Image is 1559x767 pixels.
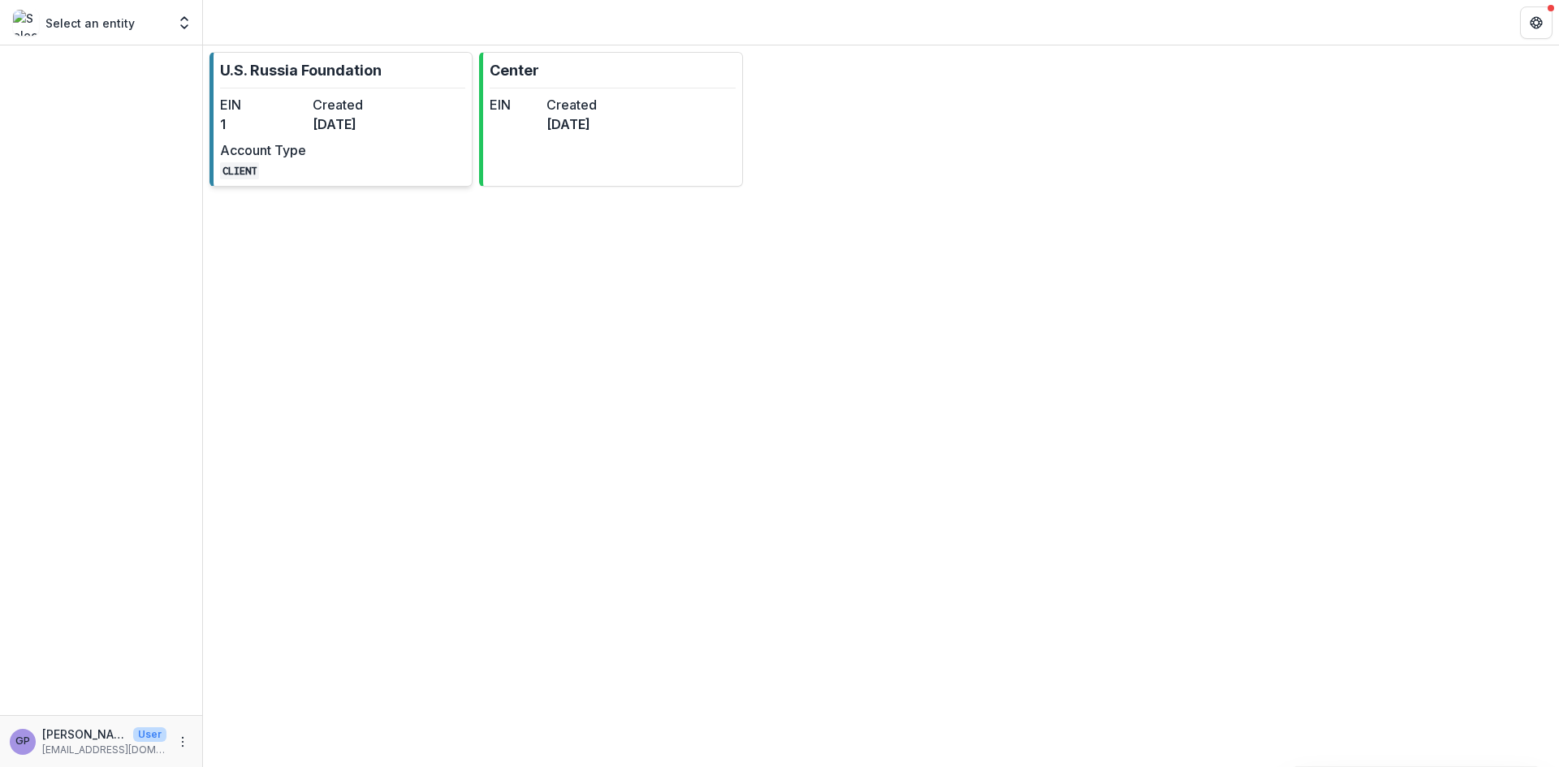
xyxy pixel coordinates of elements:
[173,732,192,752] button: More
[173,6,196,39] button: Open entity switcher
[220,114,306,134] dd: 1
[220,140,306,160] dt: Account Type
[1520,6,1553,39] button: Get Help
[42,726,127,743] p: [PERSON_NAME]
[220,95,306,114] dt: EIN
[313,95,399,114] dt: Created
[209,52,473,187] a: U.S. Russia FoundationEIN1Created[DATE]Account TypeCLIENT
[220,59,382,81] p: U.S. Russia Foundation
[313,114,399,134] dd: [DATE]
[490,59,539,81] p: Center
[42,743,166,757] p: [EMAIL_ADDRESS][DOMAIN_NAME]
[45,15,135,32] p: Select an entity
[546,114,597,134] dd: [DATE]
[479,52,742,187] a: CenterEINCreated[DATE]
[220,162,259,179] code: CLIENT
[490,95,540,114] dt: EIN
[133,727,166,742] p: User
[546,95,597,114] dt: Created
[13,10,39,36] img: Select an entity
[15,736,30,747] div: Gennady Podolny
